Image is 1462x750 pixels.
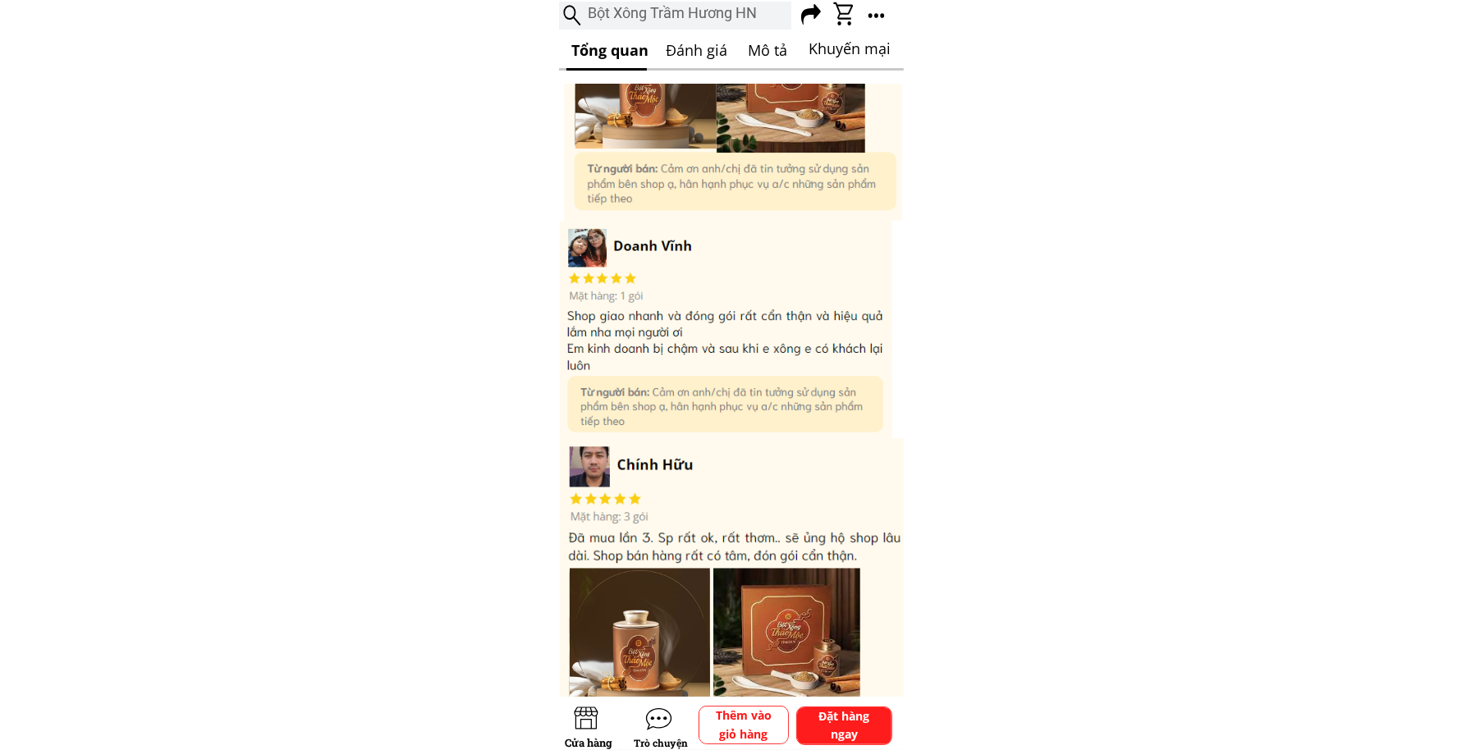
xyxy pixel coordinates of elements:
[666,39,739,62] h3: Đánh giá
[571,39,652,62] h3: Tổng quan
[809,37,896,61] h3: Khuyến mại
[748,39,788,62] h3: Mô tả
[797,707,891,744] p: Đặt hàng ngay
[699,707,788,743] p: Thêm vào giỏ hàng
[588,2,783,25] h3: Bột Xông Trầm Hương HN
